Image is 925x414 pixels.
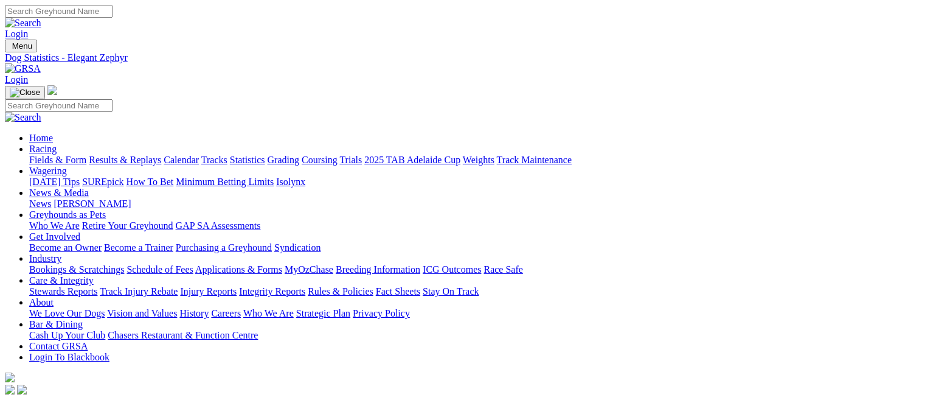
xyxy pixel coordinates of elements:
[5,5,113,18] input: Search
[180,286,237,296] a: Injury Reports
[5,86,45,99] button: Toggle navigation
[285,264,333,275] a: MyOzChase
[176,242,272,253] a: Purchasing a Greyhound
[104,242,173,253] a: Become a Trainer
[164,155,199,165] a: Calendar
[107,308,177,318] a: Vision and Values
[17,385,27,395] img: twitter.svg
[339,155,362,165] a: Trials
[12,41,32,51] span: Menu
[239,286,305,296] a: Integrity Reports
[47,85,57,95] img: logo-grsa-white.png
[29,177,80,187] a: [DATE] Tips
[29,264,920,275] div: Industry
[54,198,131,209] a: [PERSON_NAME]
[108,330,258,340] a: Chasers Restaurant & Function Centre
[364,155,460,165] a: 2025 TAB Adelaide Cup
[5,40,37,52] button: Toggle navigation
[29,308,105,318] a: We Love Our Dogs
[29,220,80,231] a: Who We Are
[89,155,161,165] a: Results & Replays
[29,231,80,242] a: Get Involved
[126,264,193,275] a: Schedule of Fees
[483,264,522,275] a: Race Safe
[29,242,920,253] div: Get Involved
[29,198,51,209] a: News
[353,308,410,318] a: Privacy Policy
[308,286,373,296] a: Rules & Policies
[5,99,113,112] input: Search
[29,198,920,209] div: News & Media
[179,308,209,318] a: History
[243,308,294,318] a: Who We Are
[29,286,97,296] a: Stewards Reports
[276,177,305,187] a: Isolynx
[5,385,15,395] img: facebook.svg
[5,29,28,39] a: Login
[5,18,41,29] img: Search
[29,275,94,286] a: Care & Integrity
[29,352,109,362] a: Login To Blackbook
[82,177,123,187] a: SUREpick
[10,88,40,97] img: Close
[29,319,83,329] a: Bar & Dining
[29,166,67,176] a: Wagering
[29,253,61,264] a: Industry
[5,74,28,85] a: Login
[29,242,102,253] a: Become an Owner
[423,264,481,275] a: ICG Outcomes
[29,188,89,198] a: News & Media
[82,220,173,231] a: Retire Your Greyhound
[230,155,265,165] a: Statistics
[29,220,920,231] div: Greyhounds as Pets
[29,209,106,220] a: Greyhounds as Pets
[195,264,282,275] a: Applications & Forms
[302,155,338,165] a: Coursing
[126,177,174,187] a: How To Bet
[5,63,41,74] img: GRSA
[176,177,274,187] a: Minimum Betting Limits
[29,133,53,143] a: Home
[29,330,920,341] div: Bar & Dining
[274,242,320,253] a: Syndication
[463,155,494,165] a: Weights
[29,341,88,351] a: Contact GRSA
[296,308,350,318] a: Strategic Plan
[29,308,920,319] div: About
[29,297,54,307] a: About
[497,155,572,165] a: Track Maintenance
[423,286,479,296] a: Stay On Track
[29,330,105,340] a: Cash Up Your Club
[5,373,15,382] img: logo-grsa-white.png
[29,177,920,188] div: Wagering
[268,155,299,165] a: Grading
[176,220,261,231] a: GAP SA Assessments
[376,286,420,296] a: Fact Sheets
[211,308,241,318] a: Careers
[29,155,920,166] div: Racing
[201,155,227,165] a: Tracks
[5,112,41,123] img: Search
[100,286,178,296] a: Track Injury Rebate
[29,155,86,165] a: Fields & Form
[29,144,57,154] a: Racing
[29,286,920,297] div: Care & Integrity
[29,264,124,275] a: Bookings & Scratchings
[5,52,920,63] a: Dog Statistics - Elegant Zephyr
[336,264,420,275] a: Breeding Information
